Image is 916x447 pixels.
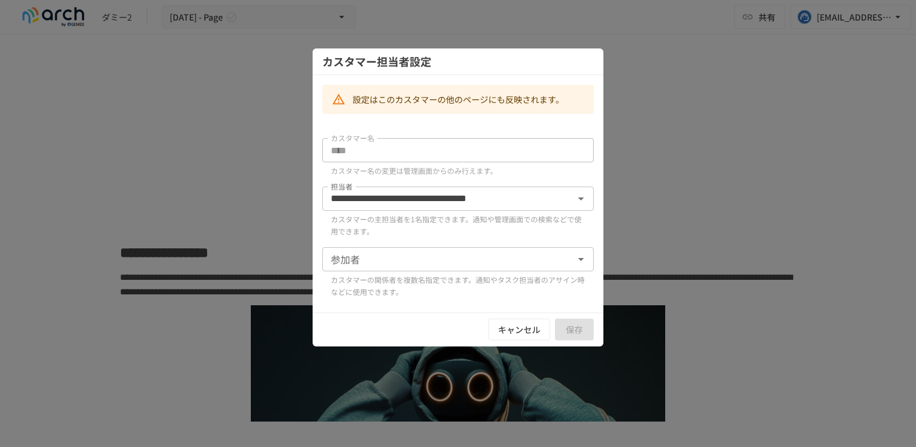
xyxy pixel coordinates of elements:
p: カスタマーの関係者を複数名指定できます。通知やタスク担当者のアサイン時などに使用できます。 [331,274,585,298]
label: 担当者 [331,181,353,191]
div: カスタマー担当者設定 [313,48,603,75]
button: 開く [572,190,589,207]
button: 開く [572,251,589,268]
label: カスタマー名 [331,133,374,143]
button: キャンセル [488,319,550,341]
div: 設定はこのカスタマーの他のページにも反映されます。 [353,88,564,110]
p: カスタマーの主担当者を1名指定できます。通知や管理画面での検索などで使用できます。 [331,213,585,237]
p: カスタマー名の変更は管理画面からのみ行えます。 [331,165,585,177]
